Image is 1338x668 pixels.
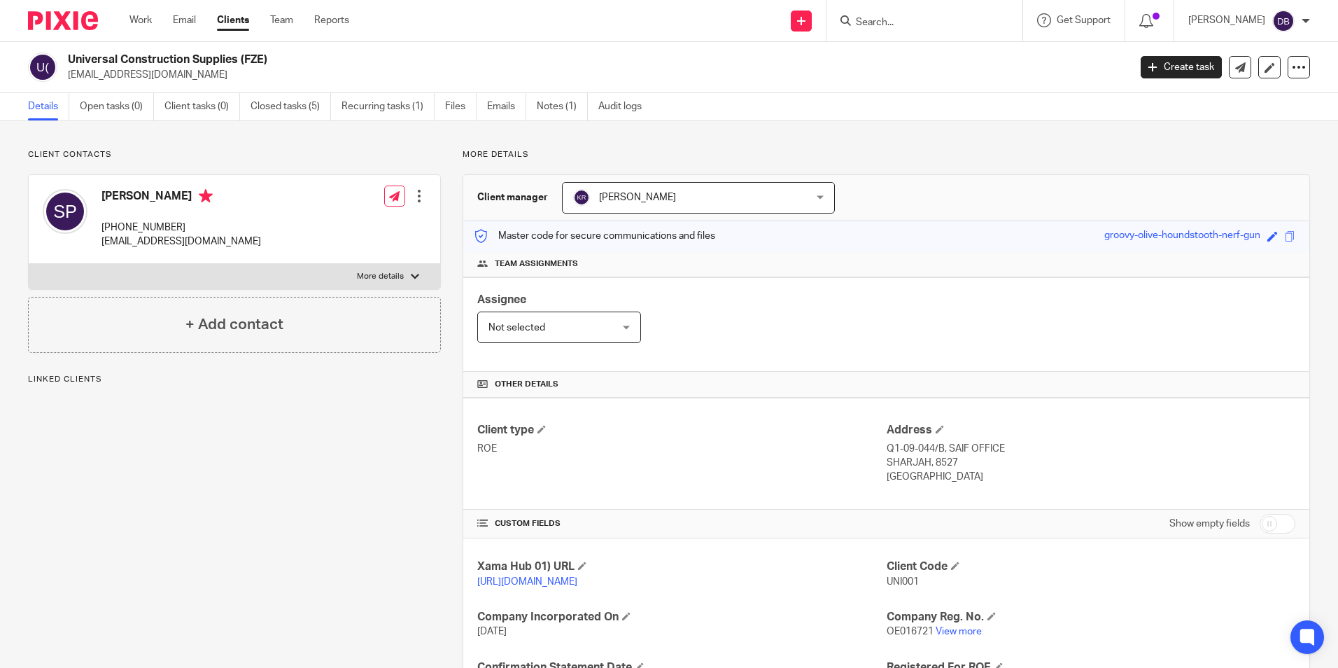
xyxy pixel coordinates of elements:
[43,189,87,234] img: svg%3E
[936,627,982,636] a: View more
[164,93,240,120] a: Client tasks (0)
[463,149,1310,160] p: More details
[887,610,1295,625] h4: Company Reg. No.
[477,627,507,636] span: [DATE]
[28,11,98,30] img: Pixie
[270,13,293,27] a: Team
[887,627,934,636] span: OE016721
[477,190,548,204] h3: Client manager
[129,13,152,27] a: Work
[887,423,1295,438] h4: Address
[477,577,577,587] a: [URL][DOMAIN_NAME]
[217,13,249,27] a: Clients
[488,323,545,333] span: Not selected
[28,53,57,82] img: svg%3E
[173,13,196,27] a: Email
[598,93,652,120] a: Audit logs
[1169,517,1250,531] label: Show empty fields
[477,559,886,574] h4: Xama Hub 01) URL
[357,271,404,282] p: More details
[854,17,980,29] input: Search
[185,314,283,335] h4: + Add contact
[887,456,1295,470] p: SHARJAH, 8527
[477,610,886,625] h4: Company Incorporated On
[887,442,1295,456] p: Q1-09-044/B, SAIF OFFICE
[68,53,909,67] h2: Universal Construction Supplies (FZE)
[1272,10,1295,32] img: svg%3E
[28,374,441,385] p: Linked clients
[495,379,558,390] span: Other details
[887,470,1295,484] p: [GEOGRAPHIC_DATA]
[314,13,349,27] a: Reports
[445,93,477,120] a: Files
[101,235,261,249] p: [EMAIL_ADDRESS][DOMAIN_NAME]
[28,149,441,160] p: Client contacts
[474,229,715,243] p: Master code for secure communications and files
[1188,13,1265,27] p: [PERSON_NAME]
[1057,15,1111,25] span: Get Support
[887,577,919,587] span: UNI001
[599,193,676,202] span: [PERSON_NAME]
[1104,228,1260,244] div: groovy-olive-houndstooth-nerf-gun
[199,189,213,203] i: Primary
[341,93,435,120] a: Recurring tasks (1)
[477,518,886,529] h4: CUSTOM FIELDS
[487,93,526,120] a: Emails
[101,189,261,207] h4: [PERSON_NAME]
[477,294,526,305] span: Assignee
[477,423,886,438] h4: Client type
[101,221,261,235] p: [PHONE_NUMBER]
[573,189,590,206] img: svg%3E
[887,559,1295,574] h4: Client Code
[495,258,578,270] span: Team assignments
[537,93,588,120] a: Notes (1)
[251,93,331,120] a: Closed tasks (5)
[1141,56,1222,78] a: Create task
[28,93,69,120] a: Details
[68,68,1120,82] p: [EMAIL_ADDRESS][DOMAIN_NAME]
[477,442,886,456] p: ROE
[80,93,154,120] a: Open tasks (0)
